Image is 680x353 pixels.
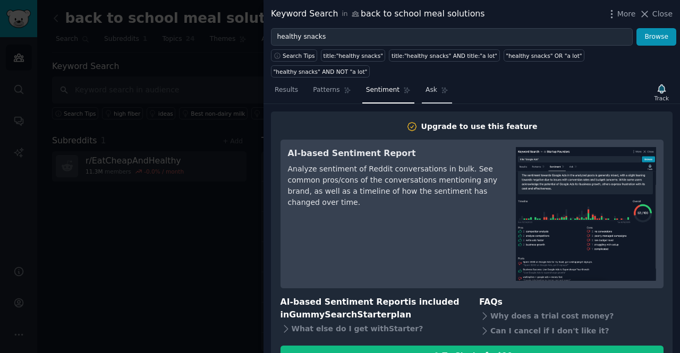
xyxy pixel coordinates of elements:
[309,82,354,104] a: Patterns
[617,8,636,20] span: More
[422,82,452,104] a: Ask
[362,82,414,104] a: Sentiment
[504,49,584,62] a: "healthy snacks" OR "a lot"
[426,85,437,95] span: Ask
[421,121,538,132] div: Upgrade to use this feature
[654,94,669,102] div: Track
[506,52,582,59] div: "healthy snacks" OR "a lot"
[271,28,633,46] input: Try a keyword related to your business
[389,49,499,62] a: title:"healthy snacks" AND title:"a lot"
[280,296,465,322] h3: AI-based Sentiment Report is included in plan
[324,52,383,59] div: title:"healthy snacks"
[313,85,339,95] span: Patterns
[651,81,673,104] button: Track
[606,8,636,20] button: More
[516,147,656,281] img: AI-based Sentiment Report
[639,8,673,20] button: Close
[392,52,497,59] div: title:"healthy snacks" AND title:"a lot"
[275,85,298,95] span: Results
[366,85,399,95] span: Sentiment
[479,323,664,338] div: Can I cancel if I don't like it?
[289,309,390,320] span: GummySearch Starter
[321,49,385,62] a: title:"healthy snacks"
[271,7,484,21] div: Keyword Search back to school meal solutions
[271,65,370,78] a: "healthy snacks" AND NOT "a lot"
[283,52,315,59] span: Search Tips
[479,308,664,323] div: Why does a trial cost money?
[479,296,664,309] h3: FAQs
[652,8,673,20] span: Close
[280,322,465,337] div: What else do I get with Starter ?
[636,28,676,46] button: Browse
[342,10,347,19] span: in
[288,147,501,160] h3: AI-based Sentiment Report
[271,49,317,62] button: Search Tips
[288,163,501,208] div: Analyze sentiment of Reddit conversations in bulk. See common pros/cons of the conversations ment...
[271,82,302,104] a: Results
[274,68,368,75] div: "healthy snacks" AND NOT "a lot"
